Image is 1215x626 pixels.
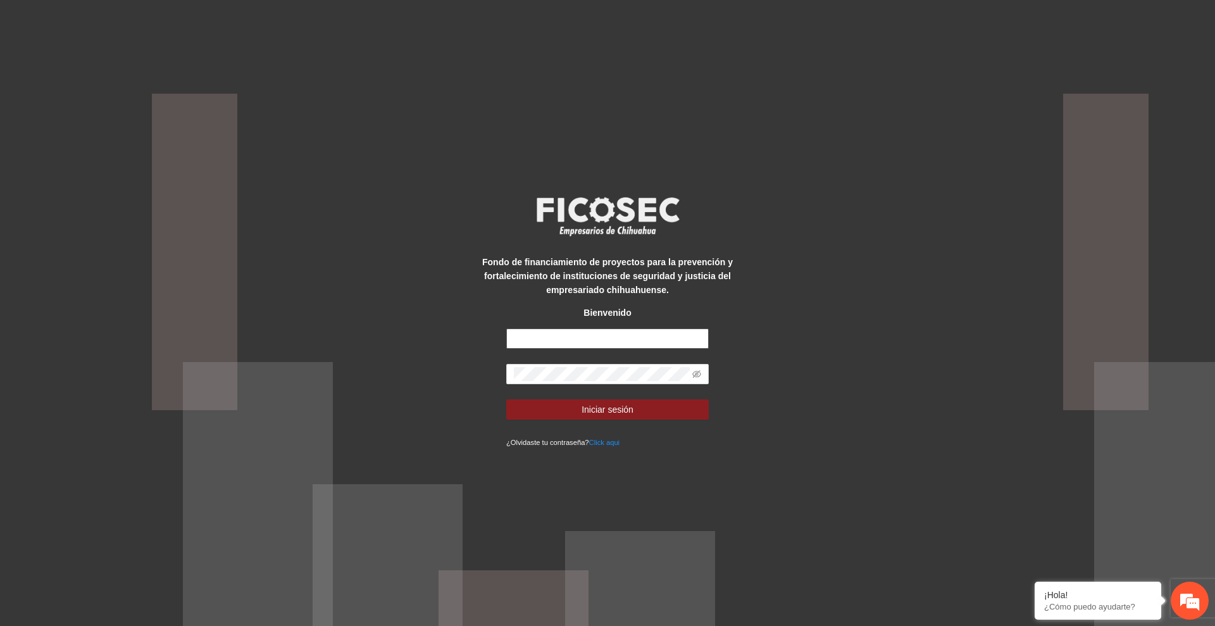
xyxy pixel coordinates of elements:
p: ¿Cómo puedo ayudarte? [1044,602,1152,611]
span: Iniciar sesión [582,403,633,416]
span: eye-invisible [692,370,701,379]
img: logo [528,193,687,240]
a: Click aqui [589,439,620,446]
button: Iniciar sesión [506,399,709,420]
strong: Bienvenido [583,308,631,318]
div: ¡Hola! [1044,590,1152,600]
small: ¿Olvidaste tu contraseña? [506,439,620,446]
strong: Fondo de financiamiento de proyectos para la prevención y fortalecimiento de instituciones de seg... [482,257,733,295]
